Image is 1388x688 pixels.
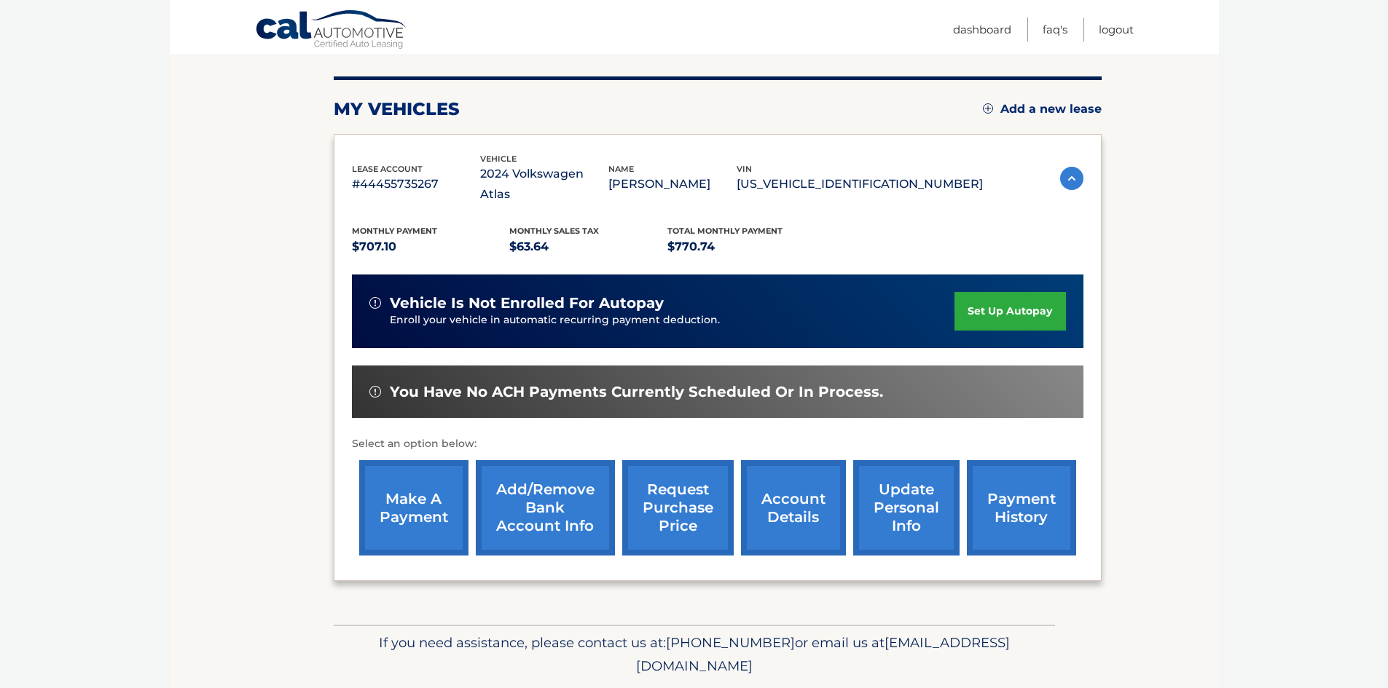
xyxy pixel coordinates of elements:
[666,634,795,651] span: [PHONE_NUMBER]
[369,386,381,398] img: alert-white.svg
[255,9,408,52] a: Cal Automotive
[667,237,826,257] p: $770.74
[352,226,437,236] span: Monthly Payment
[480,154,517,164] span: vehicle
[476,460,615,555] a: Add/Remove bank account info
[954,292,1065,331] a: set up autopay
[953,17,1011,41] a: Dashboard
[1099,17,1134,41] a: Logout
[983,103,993,114] img: add.svg
[390,312,955,328] p: Enroll your vehicle in automatic recurring payment deduction.
[1060,167,1083,190] img: accordion-active.svg
[509,226,599,236] span: Monthly sales Tax
[343,631,1046,678] p: If you need assistance, please contact us at: or email us at
[352,164,423,174] span: lease account
[737,174,983,194] p: [US_VEHICLE_IDENTIFICATION_NUMBER]
[390,383,883,401] span: You have no ACH payments currently scheduled or in process.
[967,460,1076,555] a: payment history
[853,460,960,555] a: update personal info
[737,164,752,174] span: vin
[622,460,734,555] a: request purchase price
[369,297,381,309] img: alert-white.svg
[352,435,1083,453] p: Select an option below:
[667,226,783,236] span: Total Monthly Payment
[352,174,480,194] p: #44455735267
[509,237,667,257] p: $63.64
[983,102,1102,116] a: Add a new lease
[480,164,608,205] p: 2024 Volkswagen Atlas
[741,460,846,555] a: account details
[608,174,737,194] p: [PERSON_NAME]
[636,634,1010,674] span: [EMAIL_ADDRESS][DOMAIN_NAME]
[390,294,664,312] span: vehicle is not enrolled for autopay
[352,237,510,257] p: $707.10
[608,164,634,174] span: name
[1043,17,1067,41] a: FAQ's
[359,460,468,555] a: make a payment
[334,98,460,120] h2: my vehicles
